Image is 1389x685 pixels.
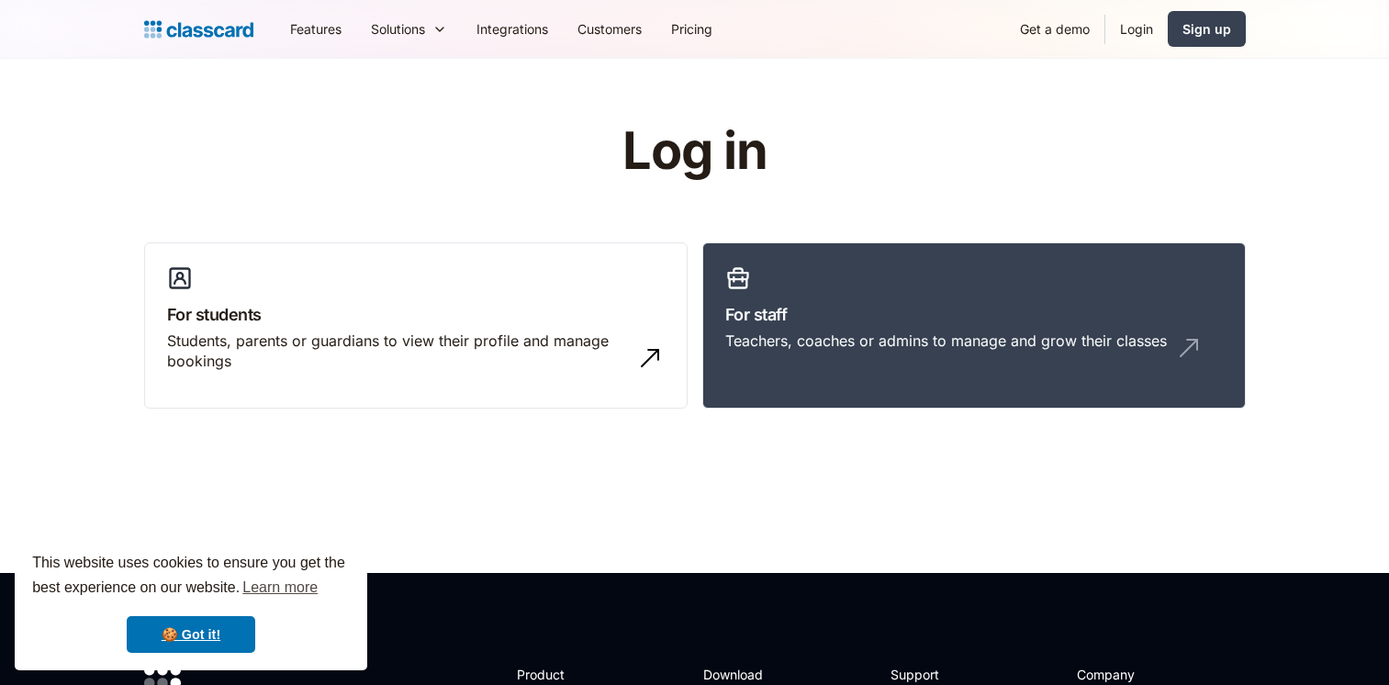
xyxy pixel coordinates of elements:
div: Teachers, coaches or admins to manage and grow their classes [725,331,1167,351]
div: Sign up [1182,19,1231,39]
a: learn more about cookies [240,574,320,601]
a: For studentsStudents, parents or guardians to view their profile and manage bookings [144,242,688,410]
span: This website uses cookies to ensure you get the best experience on our website. [32,552,350,601]
a: Get a demo [1005,8,1104,50]
h3: For staff [725,302,1223,327]
h2: Product [517,665,615,684]
a: dismiss cookie message [127,616,255,653]
div: Solutions [356,8,462,50]
div: cookieconsent [15,534,367,670]
h2: Download [703,665,779,684]
a: Features [275,8,356,50]
h3: For students [167,302,665,327]
div: Solutions [371,19,425,39]
a: Pricing [656,8,727,50]
a: Login [1105,8,1168,50]
a: For staffTeachers, coaches or admins to manage and grow their classes [702,242,1246,410]
a: Sign up [1168,11,1246,47]
div: Students, parents or guardians to view their profile and manage bookings [167,331,628,372]
h2: Support [891,665,965,684]
a: Integrations [462,8,563,50]
h2: Company [1077,665,1199,684]
h1: Log in [403,123,986,180]
a: Customers [563,8,656,50]
a: home [144,17,253,42]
